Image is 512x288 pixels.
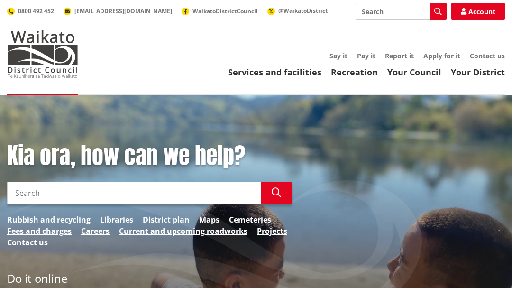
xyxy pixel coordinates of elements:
a: Your Council [387,66,441,78]
a: Cemeteries [229,214,271,225]
h1: Kia ora, how can we help? [7,142,292,170]
a: Current and upcoming roadworks [119,225,247,237]
a: Say it [329,51,347,60]
a: Contact us [7,237,48,248]
span: [EMAIL_ADDRESS][DOMAIN_NAME] [74,7,172,15]
a: Libraries [100,214,133,225]
a: Services and facilities [228,66,321,78]
a: Careers [81,225,110,237]
input: Search input [7,182,261,204]
input: Search input [356,3,447,20]
a: Pay it [357,51,375,60]
a: 0800 492 452 [7,7,54,15]
a: District plan [143,214,190,225]
a: Report it [385,51,414,60]
a: Fees and charges [7,225,72,237]
span: @WaikatoDistrict [278,7,328,15]
a: @WaikatoDistrict [267,7,328,15]
a: Recreation [331,66,378,78]
img: Waikato District Council - Te Kaunihera aa Takiwaa o Waikato [7,30,78,78]
a: Rubbish and recycling [7,214,91,225]
a: WaikatoDistrictCouncil [182,7,258,15]
a: [EMAIL_ADDRESS][DOMAIN_NAME] [64,7,172,15]
span: 0800 492 452 [18,7,54,15]
a: Account [451,3,505,20]
span: WaikatoDistrictCouncil [192,7,258,15]
a: Your District [451,66,505,78]
a: Projects [257,225,287,237]
a: Maps [199,214,219,225]
a: Contact us [470,51,505,60]
a: Apply for it [423,51,460,60]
